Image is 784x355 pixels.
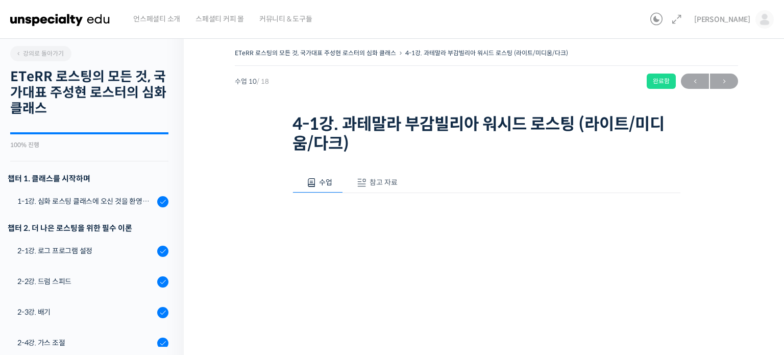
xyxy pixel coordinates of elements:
[681,75,709,88] span: ←
[17,306,154,318] div: 2-3강. 배기
[17,245,154,256] div: 2-1강. 로그 프로그램 설정
[681,74,709,89] a: ←이전
[257,77,269,86] span: / 18
[292,114,680,154] h1: 4-1강. 과테말라 부감빌리아 워시드 로스팅 (라이트/미디움/다크)
[8,221,168,235] div: 챕터 2. 더 나은 로스팅을 위한 필수 이론
[405,49,568,57] a: 4-1강. 과테말라 부감빌리아 워시드 로스팅 (라이트/미디움/다크)
[647,74,676,89] div: 완료함
[694,15,750,24] span: [PERSON_NAME]
[235,49,396,57] a: ETeRR 로스팅의 모든 것, 국가대표 주성현 로스터의 심화 클래스
[8,172,168,185] h3: 챕터 1. 클래스를 시작하며
[319,178,332,187] span: 수업
[10,46,71,61] a: 강의로 돌아가기
[10,142,168,148] div: 100% 진행
[17,337,154,348] div: 2-4강. 가스 조절
[370,178,398,187] span: 참고 자료
[15,50,64,57] span: 강의로 돌아가기
[235,78,269,85] span: 수업 10
[10,69,168,117] h2: ETeRR 로스팅의 모든 것, 국가대표 주성현 로스터의 심화 클래스
[17,276,154,287] div: 2-2강. 드럼 스피드
[710,75,738,88] span: →
[710,74,738,89] a: 다음→
[17,196,154,207] div: 1-1강. 심화 로스팅 클래스에 오신 것을 환영합니다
